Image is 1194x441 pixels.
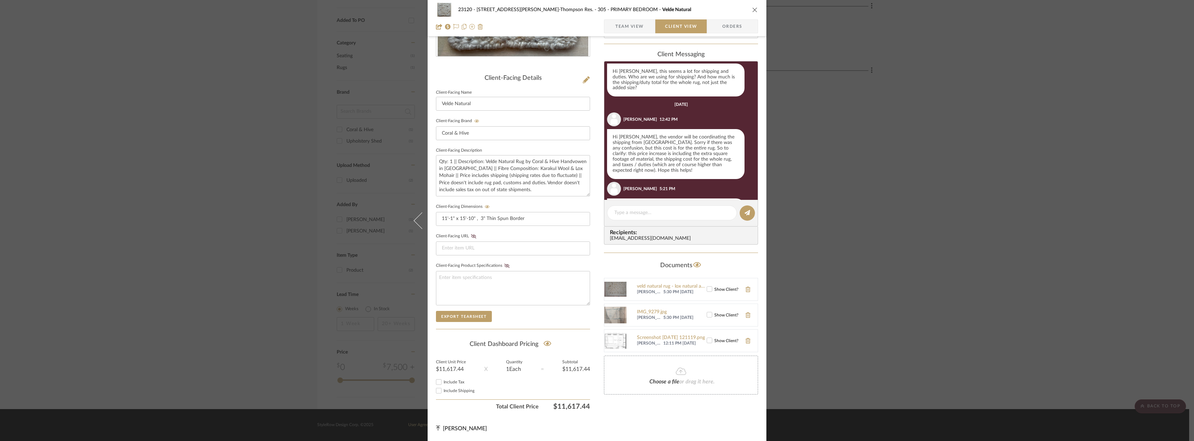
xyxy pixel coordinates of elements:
[637,289,662,295] span: [PERSON_NAME]
[436,366,466,372] div: $11,617.44
[436,402,539,411] span: Total Client Price
[663,289,707,295] span: 5:30 PM [DATE]
[472,119,481,124] button: Client-Facing Brand
[607,198,745,237] div: I understand what the increase is here, but I want to know what the actual cost of the whole rug ...
[604,304,627,326] img: IMG_9279.jpg
[436,3,453,17] img: abd552fa-566d-4eb0-a742-109a032ddf26_48x40.jpg
[436,311,492,322] button: Export Tearsheet
[478,24,483,29] img: Remove from project
[607,129,745,179] div: Hi [PERSON_NAME], the vendor will be coordinating the shipping from [GEOGRAPHIC_DATA]. Sorry if t...
[458,7,598,12] span: 23120 - [STREET_ADDRESS][PERSON_NAME]-Thompson Res.
[444,380,464,384] span: Include Tax
[436,234,478,239] label: Client-Facing URL
[436,361,466,364] label: Client Unit Price
[484,365,488,373] div: X
[623,186,657,192] div: [PERSON_NAME]
[607,112,621,126] img: user_avatar.png
[663,341,707,346] span: 12:11 PM [DATE]
[623,116,657,122] div: [PERSON_NAME]
[604,51,758,59] div: client Messaging
[659,116,678,122] div: 12:42 PM
[469,234,478,239] button: Client-Facing URL
[562,361,590,364] label: Subtotal
[436,149,482,152] label: Client-Facing Description
[662,7,691,12] span: Velde Natural
[436,97,590,111] input: Enter Client-Facing Item Name
[659,186,675,192] div: 5:21 PM
[436,336,590,352] div: Client Dashboard Pricing
[541,365,544,373] div: =
[598,7,662,12] span: 305 - PRIMARY BEDROOM
[610,229,755,236] span: Recipients:
[637,315,662,321] span: [PERSON_NAME]
[604,330,627,352] img: Screenshot 2025-07-28 121119.png
[444,389,474,393] span: Include Shipping
[665,19,697,33] span: Client View
[506,366,522,372] div: 1 Each
[610,236,755,241] div: [EMAIL_ADDRESS][DOMAIN_NAME]
[637,284,707,289] a: veld natural rug - lox natural and karakul wool with thin spun karakul wool border.jpg
[615,19,644,33] span: Team View
[436,91,472,94] label: Client-Facing Name
[436,126,590,140] input: Enter Client-Facing Brand
[604,278,627,300] img: veld natural rug - lox natural and karakul wool with thin spun karakul wool border.jpg
[436,75,590,82] div: Client-Facing Details
[637,309,707,315] a: IMG_9279.jpg
[607,63,745,97] div: Hi [PERSON_NAME], this seems a lot for shipping and duties. Who are we using for shipping? And ho...
[604,260,758,271] div: Documents
[436,241,590,255] input: Enter item URL
[649,379,679,384] span: Choose a file
[502,263,512,268] button: Client-Facing Product Specifications
[506,361,522,364] label: Quantity
[436,263,512,268] label: Client-Facing Product Specifications
[714,287,738,291] span: Show Client?
[607,182,621,196] img: user_avatar.png
[714,313,738,317] span: Show Client?
[539,402,590,411] span: $11,617.44
[443,426,487,431] span: [PERSON_NAME]
[752,7,758,13] button: close
[679,379,715,384] span: or drag it here.
[674,102,688,107] div: [DATE]
[562,366,590,372] div: $11,617.44
[714,339,738,343] span: Show Client?
[715,19,750,33] span: Orders
[663,315,707,321] span: 5:30 PM [DATE]
[436,212,590,226] input: Enter item dimensions
[436,204,492,209] label: Client-Facing Dimensions
[637,335,707,341] a: Screenshot [DATE] 121119.png
[637,341,662,346] span: [PERSON_NAME]
[436,119,481,124] label: Client-Facing Brand
[482,204,492,209] button: Client-Facing Dimensions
